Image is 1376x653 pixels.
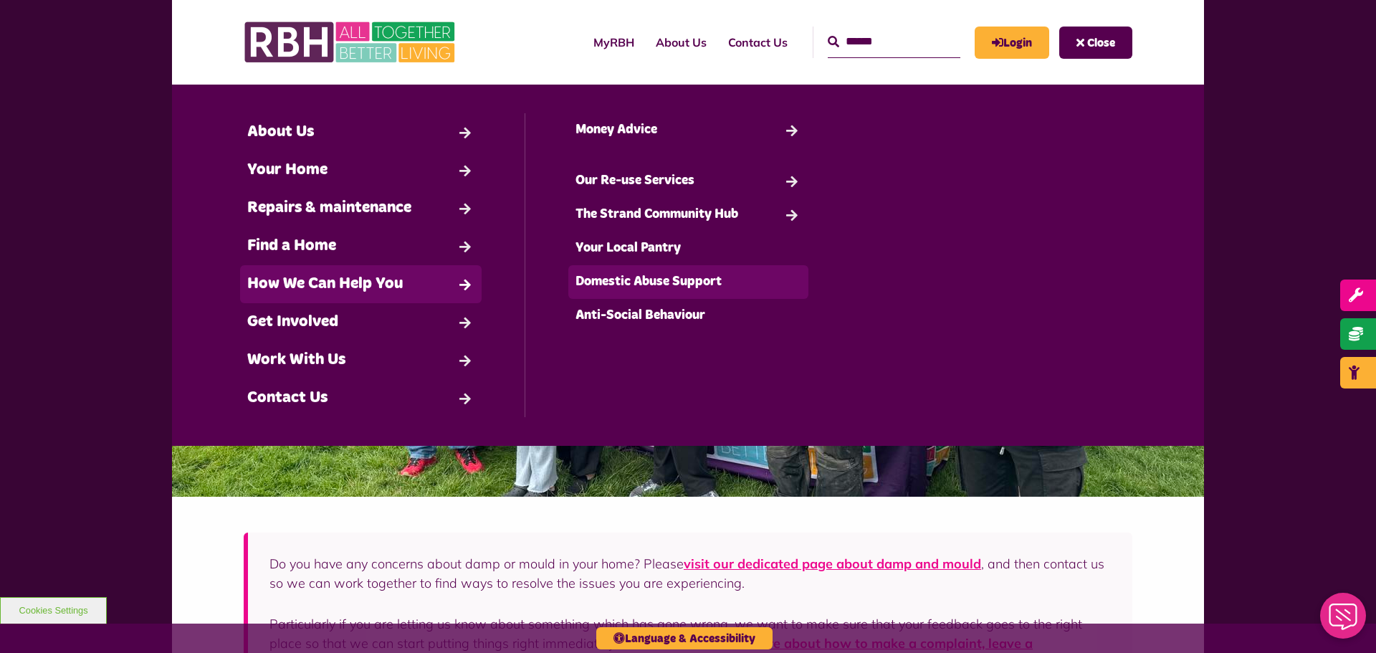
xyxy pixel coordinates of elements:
a: Get Involved [240,303,482,341]
a: How We Can Help You [240,265,482,303]
a: Work With Us [240,341,482,379]
button: Language & Accessibility [596,627,773,649]
button: Navigation [1059,27,1132,59]
a: visit our dedicated page about damp and mould [684,556,981,572]
a: Contact Us [240,379,482,417]
a: Money Advice [568,113,809,147]
a: MyRBH [975,27,1049,59]
a: Domestic Abuse Support [568,265,809,299]
a: About Us [645,23,717,62]
a: Contact Us [717,23,798,62]
a: Our Re-use Services [568,164,809,198]
p: Do you have any concerns about damp or mould in your home? Please , and then contact us so we can... [269,554,1111,593]
span: Close [1087,37,1115,49]
a: The Strand Community Hub [568,198,809,232]
a: Find a Home [240,227,482,265]
a: MyRBH [583,23,645,62]
iframe: Netcall Web Assistant for live chat [1311,588,1376,653]
img: RBH [244,14,459,70]
a: Your Local Pantry [568,232,809,265]
a: About Us [240,113,482,151]
a: Anti-Social Behaviour [568,299,809,333]
a: Your Home [240,151,482,189]
a: Repairs & maintenance [240,189,482,227]
input: Search [828,27,960,57]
